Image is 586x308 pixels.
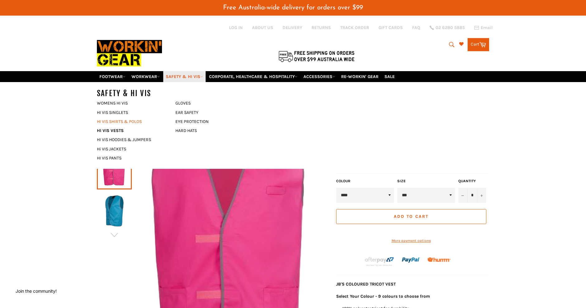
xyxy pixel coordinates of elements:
a: 02 6280 5885 [430,26,465,30]
img: Flat $9.95 shipping Australia wide [278,50,355,63]
button: Reduce item quantity by one [458,188,468,203]
label: COLOUR [336,178,394,184]
a: EAR SAFETY [172,108,248,117]
strong: JB'S COLOURED TRICOT VEST [336,281,396,287]
a: Log in [229,25,243,30]
a: Email [474,25,493,30]
a: WORKWEAR [129,71,162,82]
span: Select Your Colour - 9 colours to choose from [336,294,430,299]
a: SAFETY & HI VIS [163,71,206,82]
a: ABOUT US [252,25,273,31]
span: Free Australia-wide delivery for orders over $99 [223,4,363,11]
a: GLOVES [172,99,248,108]
button: Join the community! [16,288,57,294]
img: Humm_core_logo_RGB-01_300x60px_small_195d8312-4386-4de7-b182-0ef9b6303a37.png [427,257,450,262]
a: More payment options [336,238,486,243]
a: ACCESSORIES [301,71,338,82]
button: Add to Cart [336,209,486,224]
a: DELIVERY [283,25,302,31]
img: Afterpay-Logo-on-dark-bg_large.png [364,256,395,267]
a: WOMENS HI VIS [94,99,169,108]
img: JB'S Safety Vest - 9 Colours ( 6HFV) - Workin' Gear [100,194,129,228]
a: Hi VIS JACKETS [94,144,169,154]
a: HI VIS PANTS [94,154,169,163]
a: HI VIS HOODIES & JUMPERS [94,135,169,144]
a: HARD HATS [172,126,248,135]
a: FAQ [412,25,420,31]
a: RE-WORKIN' GEAR [339,71,381,82]
a: CORPORATE, HEALTHCARE & HOSPITALITY [207,71,300,82]
a: HI VIS SHIRTS & POLOS [94,117,169,126]
a: RETURNS [312,25,331,31]
button: Increase item quantity by one [477,188,486,203]
a: TRACK ORDER [340,25,369,31]
a: HI VIS SINGLETS [94,108,169,117]
img: Workin Gear leaders in Workwear, Safety Boots, PPE, Uniforms. Australia's No.1 in Workwear [97,36,162,71]
span: Email [481,26,493,30]
label: Size [397,178,455,184]
h5: SAFETY & HI VIS [97,88,175,99]
a: Cart [468,38,489,51]
img: paypal.png [402,251,420,269]
a: FOOTWEAR [97,71,128,82]
label: Quantity [458,178,486,184]
span: 02 6280 5885 [436,26,465,30]
a: GIFT CARDS [379,25,403,31]
a: HI VIS VESTS [94,126,169,135]
span: Add to Cart [394,214,428,219]
a: SALE [382,71,397,82]
a: EYE PROTECTION [172,117,248,126]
